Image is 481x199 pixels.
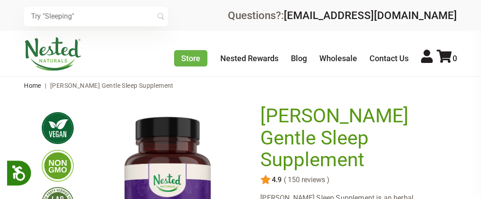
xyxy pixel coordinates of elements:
[42,112,74,144] img: vegan
[271,176,282,184] span: 4.9
[24,37,82,71] img: Nested Naturals
[260,175,271,185] img: star.svg
[284,9,457,22] a: [EMAIL_ADDRESS][DOMAIN_NAME]
[453,54,457,63] span: 0
[319,54,357,63] a: Wholesale
[42,150,74,182] img: gmofree
[437,54,457,63] a: 0
[24,7,168,26] input: Try "Sleeping"
[43,82,48,89] span: |
[50,82,174,89] span: [PERSON_NAME] Gentle Sleep Supplement
[174,50,207,66] a: Store
[24,77,457,94] nav: breadcrumbs
[220,54,278,63] a: Nested Rewards
[291,54,307,63] a: Blog
[370,54,409,63] a: Contact Us
[24,82,41,89] a: Home
[260,105,435,171] h1: [PERSON_NAME] Gentle Sleep Supplement
[228,10,457,21] div: Questions?:
[282,176,330,184] span: ( 150 reviews )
